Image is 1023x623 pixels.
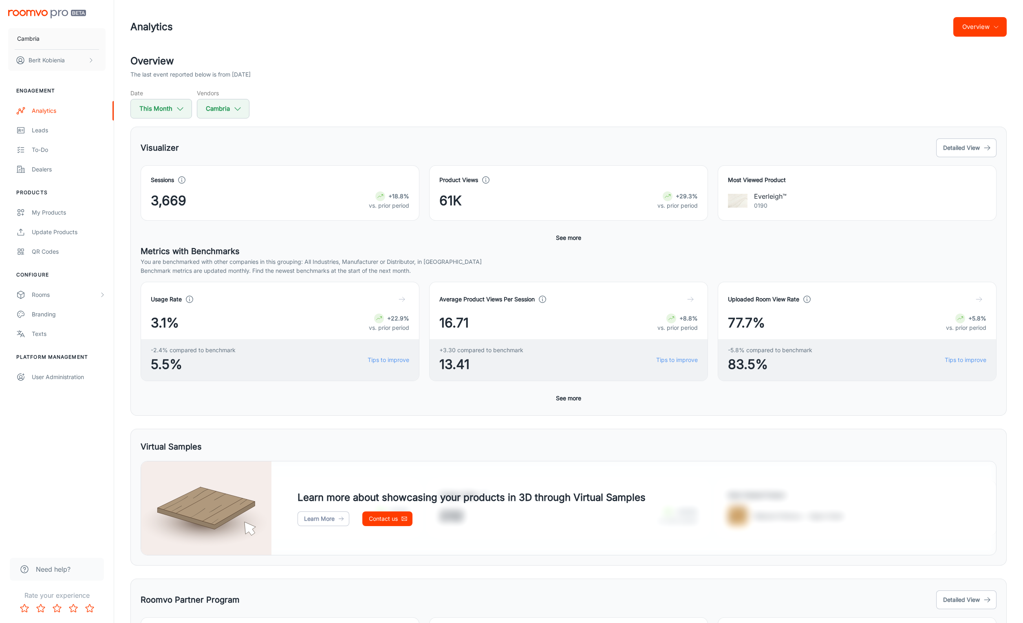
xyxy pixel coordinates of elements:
h5: Visualizer [141,142,179,154]
p: The last event reported below is from [DATE] [130,70,251,79]
span: -5.8% compared to benchmark [728,346,812,355]
h5: Roomvo Partner Program [141,594,240,606]
button: Overview [953,17,1007,37]
button: Rate 2 star [33,600,49,616]
h2: Overview [130,54,1007,68]
span: 3.1% [151,313,179,333]
p: Rate your experience [7,590,107,600]
h5: Metrics with Benchmarks [141,245,997,257]
button: Cambria [197,99,249,118]
button: Rate 3 star [49,600,65,616]
div: Analytics [32,106,106,115]
button: Rate 4 star [65,600,82,616]
img: Everleigh™ [728,191,747,211]
p: Berit Kobienia [29,56,65,65]
h4: Most Viewed Product [728,175,986,184]
a: Tips to improve [368,355,409,364]
h4: Learn more about showcasing your products in 3D through Virtual Samples [298,490,646,505]
span: 5.5% [151,355,236,374]
div: My Products [32,208,106,217]
button: Rate 5 star [82,600,98,616]
div: Dealers [32,165,106,174]
div: QR Codes [32,247,106,256]
h4: Product Views [439,175,478,184]
span: 77.7% [728,313,765,333]
p: vs. prior period [369,201,409,210]
p: Benchmark metrics are updated monthly. Find the newest benchmarks at the start of the next month. [141,266,997,275]
span: 16.71 [439,313,469,333]
button: Berit Kobienia [8,50,106,71]
div: Leads [32,126,106,135]
p: vs. prior period [657,201,698,210]
strong: +5.8% [968,315,986,322]
span: +3.30 compared to benchmark [439,346,523,355]
h4: Uploaded Room View Rate [728,295,799,304]
button: See more [553,230,584,245]
h4: Usage Rate [151,295,182,304]
p: vs. prior period [369,323,409,332]
h5: Date [130,89,192,97]
h4: Sessions [151,175,174,184]
h5: Vendors [197,89,249,97]
h5: Virtual Samples [141,441,202,453]
strong: +18.8% [388,193,409,200]
span: Need help? [36,564,71,574]
p: Everleigh™ [754,191,787,201]
div: Update Products [32,228,106,237]
img: Roomvo PRO Beta [8,10,86,18]
a: Contact us [362,511,412,526]
h1: Analytics [130,20,173,34]
h4: Average Product Views Per Session [439,295,535,304]
button: See more [553,391,584,406]
span: -2.4% compared to benchmark [151,346,236,355]
strong: +29.3% [676,193,698,200]
button: This Month [130,99,192,118]
p: vs. prior period [657,323,698,332]
div: Branding [32,310,106,319]
div: Texts [32,329,106,338]
a: Tips to improve [656,355,698,364]
span: 13.41 [439,355,523,374]
button: Detailed View [936,590,997,609]
p: Cambria [17,34,40,43]
span: 3,669 [151,191,186,211]
div: To-do [32,145,106,154]
button: Rate 1 star [16,600,33,616]
span: 61K [439,191,462,211]
div: Rooms [32,290,99,299]
a: Tips to improve [945,355,986,364]
div: User Administration [32,373,106,382]
span: 83.5% [728,355,812,374]
strong: +8.8% [679,315,698,322]
button: Detailed View [936,138,997,157]
strong: +22.9% [387,315,409,322]
a: Learn More [298,511,349,526]
p: vs. prior period [946,323,986,332]
p: You are benchmarked with other companies in this grouping: All Industries, Manufacturer or Distri... [141,257,997,266]
p: 0190 [754,201,787,210]
button: Cambria [8,28,106,49]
